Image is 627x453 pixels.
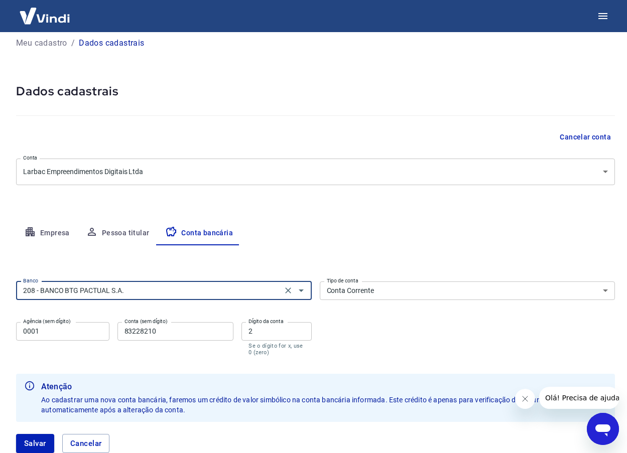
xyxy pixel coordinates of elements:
[79,37,144,49] p: Dados cadastrais
[248,318,284,325] label: Dígito da conta
[281,283,295,297] button: Clear
[16,434,54,453] button: Salvar
[16,83,615,99] h5: Dados cadastrais
[157,221,241,245] button: Conta bancária
[539,387,619,409] iframe: Message from company
[62,434,110,453] button: Cancelar
[23,318,71,325] label: Agência (sem dígito)
[6,7,84,15] span: Olá! Precisa de ajuda?
[78,221,158,245] button: Pessoa titular
[327,277,358,284] label: Tipo de conta
[124,318,168,325] label: Conta (sem dígito)
[71,37,75,49] p: /
[587,413,619,445] iframe: Button to launch messaging window
[16,159,615,185] div: Larbac Empreendimentos Digitais Ltda
[23,154,37,162] label: Conta
[16,37,67,49] a: Meu cadastro
[23,277,38,284] label: Banco
[41,381,607,393] b: Atenção
[515,389,535,409] iframe: Close message
[248,343,304,356] p: Se o dígito for x, use 0 (zero)
[556,128,615,146] button: Cancelar conta
[294,283,308,297] button: Abrir
[41,396,593,414] span: Ao cadastrar uma nova conta bancária, faremos um crédito de valor simbólico na conta bancária inf...
[12,1,77,31] img: Vindi
[16,221,78,245] button: Empresa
